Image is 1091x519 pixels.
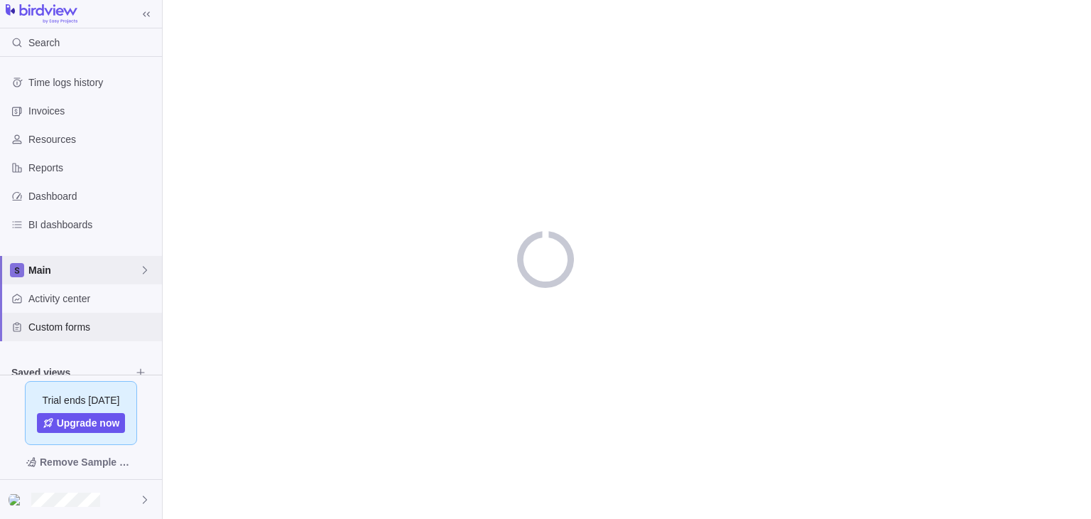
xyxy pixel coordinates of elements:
span: Invoices [28,104,156,118]
span: Search [28,36,60,50]
span: Main [28,263,139,277]
img: logo [6,4,77,24]
span: Saved views [11,365,131,380]
span: Remove Sample Data [40,454,136,471]
span: Browse views [131,363,151,382]
span: Resources [28,132,156,146]
span: Custom forms [28,320,156,334]
span: Trial ends [DATE] [43,393,120,407]
span: Reports [28,161,156,175]
span: Time logs history [28,75,156,90]
div: loading [517,231,574,288]
span: Activity center [28,291,156,306]
div: Adeeb Alhebshi [9,491,26,508]
span: Dashboard [28,189,156,203]
img: Show [9,494,26,505]
span: Remove Sample Data [11,451,151,473]
a: Upgrade now [37,413,126,433]
span: Upgrade now [57,416,120,430]
span: BI dashboards [28,218,156,232]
